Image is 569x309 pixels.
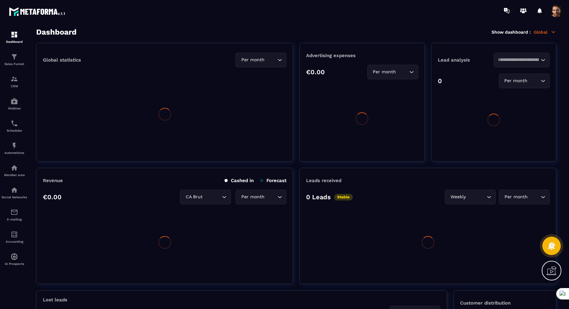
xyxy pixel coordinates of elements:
input: Search for option [467,194,485,201]
img: automations [10,164,18,172]
span: Per month [240,56,266,63]
p: Lost leads [43,297,67,303]
p: 0 [438,77,442,85]
p: Forecast [260,178,286,183]
a: accountantaccountantAccounting [2,226,27,248]
p: Social Networks [2,195,27,199]
img: social-network [10,186,18,194]
img: automations [10,97,18,105]
img: formation [10,75,18,83]
span: Per month [240,194,266,201]
p: Advertising expenses [306,53,418,58]
div: Search for option [367,65,418,79]
p: E-mailing [2,218,27,221]
a: automationsautomationsAutomations [2,137,27,159]
p: Revenue [43,178,63,183]
p: €0.00 [43,193,62,201]
p: Stable [334,194,353,201]
div: Search for option [499,74,550,88]
input: Search for option [498,56,539,63]
a: schedulerschedulerScheduler [2,115,27,137]
p: Scheduler [2,129,27,132]
p: CRM [2,84,27,88]
span: Per month [503,77,529,84]
a: formationformationDashboard [2,26,27,48]
div: Search for option [445,190,496,204]
a: formationformationSales Funnel [2,48,27,70]
p: Cashed in [224,178,254,183]
span: Per month [503,194,529,201]
div: Search for option [236,53,286,67]
img: formation [10,53,18,61]
p: Show dashboard : [492,30,531,35]
a: automationsautomationsMember area [2,159,27,181]
div: Search for option [499,190,550,204]
img: automations [10,142,18,149]
p: Member area [2,173,27,177]
p: Accounting [2,240,27,243]
input: Search for option [529,77,539,84]
div: Search for option [236,190,286,204]
p: €0.00 [306,68,325,76]
img: scheduler [10,120,18,127]
span: Per month [372,69,398,76]
p: IA Prospects [2,262,27,266]
input: Search for option [204,194,220,201]
input: Search for option [398,69,408,76]
input: Search for option [529,194,539,201]
a: social-networksocial-networkSocial Networks [2,181,27,204]
p: Sales Funnel [2,62,27,66]
p: Webinar [2,107,27,110]
a: formationformationCRM [2,70,27,93]
span: CA Brut [184,194,204,201]
a: automationsautomationsWebinar [2,93,27,115]
p: 0 Leads [306,193,331,201]
p: Leads received [306,178,341,183]
img: accountant [10,231,18,238]
p: Customer distribution [460,300,550,306]
img: formation [10,31,18,38]
h3: Dashboard [36,28,77,36]
img: automations [10,253,18,260]
input: Search for option [266,56,276,63]
p: Automations [2,151,27,154]
img: email [10,208,18,216]
p: Global [534,29,556,35]
input: Search for option [266,194,276,201]
p: Global statistics [43,57,81,63]
img: logo [9,6,66,17]
p: Lead analysis [438,57,494,63]
div: Search for option [180,190,231,204]
a: emailemailE-mailing [2,204,27,226]
span: Weekly [449,194,467,201]
div: Search for option [494,53,550,67]
p: Dashboard [2,40,27,43]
